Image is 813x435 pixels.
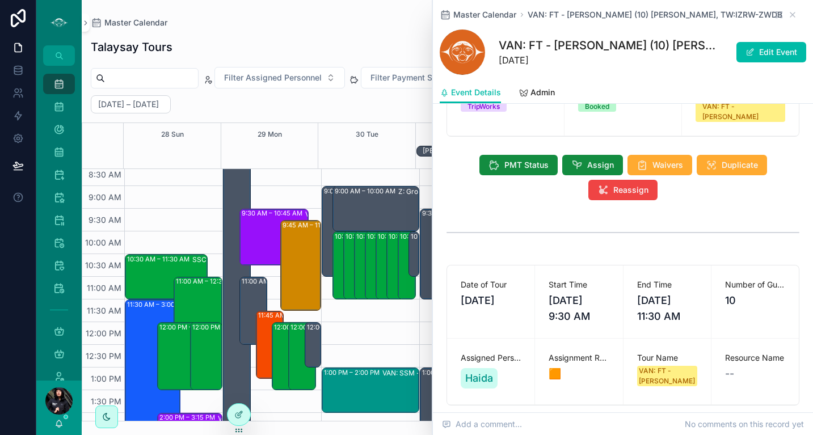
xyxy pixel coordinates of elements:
button: Reassign [588,180,658,200]
button: PMT Status [479,155,558,175]
div: 9:00 AM – 10:00 AM [335,187,398,196]
div: 12:00 PM – 1:30 PM [272,323,299,390]
span: No comments on this record yet [685,419,804,430]
button: Duplicate [697,155,767,175]
div: 11:00 AM – 12:30 PM [242,277,306,286]
div: 10:00 AM – 11:30 AM [389,232,454,241]
div: [PERSON_NAME] & FIANNA: Time off [423,146,541,155]
div: 10:00 AM – 11:00 AM [411,232,476,241]
span: Number of Guests [725,279,785,290]
div: 9:00 AM – 11:00 AM [324,187,386,196]
span: 🟧 [549,366,609,382]
div: 9:45 AM – 11:45 AM [281,221,321,310]
div: 11:30 AM – 3:00 PM [127,300,189,309]
div: VAN: SSM - [PERSON_NAME] (25) [PERSON_NAME], TW:[PERSON_NAME]-AIZE [382,369,477,378]
a: Haida [461,368,498,388]
span: Filter Assigned Personnel [224,72,322,83]
span: Reassign [613,184,648,196]
span: Start Time [549,279,609,290]
div: 9:30 AM – 10:45 AM [242,209,305,218]
div: 10:30 AM – 11:30 AM [127,255,192,264]
span: 12:30 PM [83,351,124,361]
button: Edit Event [736,42,806,62]
span: Filter Payment Status [370,72,452,83]
div: VAN: FT - [PERSON_NAME] [639,366,695,386]
span: 11:30 AM [84,306,124,315]
div: 11:00 AM – 12:30 PM [174,277,222,344]
div: 10:00 AM – 11:30 AM [387,232,405,299]
div: 10:00 AM – 11:30 AM [346,232,411,241]
span: 1:00 PM [88,374,124,383]
button: Assign [562,155,623,175]
div: 9:45 AM – 11:45 AM [283,221,345,230]
span: Assignment Review [549,352,609,364]
div: TripWorks [467,102,500,112]
div: 12:00 PM – 1:30 PM [289,323,315,390]
span: [DATE] 9:30 AM [549,293,609,324]
div: 12:00 PM – 1:30 PM [192,323,254,332]
div: SSC: TT - PB Prov. Park (2) [PERSON_NAME], TW:YYAG-KEJR [192,255,272,264]
div: 10:00 AM – 11:00 AM [409,232,419,276]
div: 10:00 AM – 11:30 AM [344,232,361,299]
span: 12:00 PM [83,328,124,338]
h2: [DATE] – [DATE] [98,99,159,110]
span: Waivers [652,159,683,171]
span: [DATE] 11:30 AM [637,293,697,324]
span: 10:30 AM [82,260,124,270]
div: 12:00 PM – 1:30 PM [158,323,212,390]
div: 11:00 AM – 12:30 PM [176,277,241,286]
div: 10:00 AM – 11:30 AM [378,232,443,241]
div: 12:00 PM – 1:30 PM [290,323,352,332]
div: 11:45 AM – 1:15 PM [258,311,318,320]
button: 29 Mon [258,123,282,146]
span: Duplicate [722,159,758,171]
div: VAN: ST - School Program (Private) (83) [PERSON_NAME], TW:ZVGA-FYWA [305,210,371,219]
a: Master Calendar [91,17,167,28]
span: 9:00 AM [86,192,124,202]
span: 1:30 PM [88,396,124,406]
h1: Talaysay Tours [91,39,172,55]
div: 1:00 PM – 2:00 PMVAN: SSM - [PERSON_NAME] (25) [PERSON_NAME], TW:[PERSON_NAME]-AIZE [322,368,419,412]
div: 1:00 PM – 3:45 PM [422,368,481,377]
div: 9:30 AM – 11:30 AMArt Farm & [PERSON_NAME] Check-in [420,209,517,299]
div: 10:00 AM – 11:30 AM [365,232,383,299]
div: 2:00 PM – 3:15 PM [159,413,218,422]
span: Master Calendar [453,9,516,20]
div: VAN: FT - [PERSON_NAME] [702,102,778,122]
h1: VAN: FT - [PERSON_NAME] (10) [PERSON_NAME], TW:IZRW-ZWDB [499,37,721,53]
button: 30 Tue [356,123,378,146]
span: Assign [587,159,614,171]
div: 9:00 AM – 10:00 AMZ: Group Tours (1) [PERSON_NAME], TW:NYDS-ZDSE [333,187,419,231]
div: 9:00 AM – 11:00 AM [322,187,340,276]
img: App logo [50,14,68,32]
a: VAN: FT - [PERSON_NAME] (10) [PERSON_NAME], TW:IZRW-ZWDB [528,9,782,20]
div: VAN: [GEOGRAPHIC_DATA][PERSON_NAME] (2) [PERSON_NAME], TW:MGAP-CXFQ [218,414,280,423]
span: [DATE] [499,53,721,67]
div: Z: Group Tours (1) [PERSON_NAME], TW:NYDS-ZDSE [398,187,482,196]
span: -- [725,366,734,382]
span: Date of Tour [461,279,521,290]
span: PMT Status [504,159,549,171]
div: 10:00 AM – 11:30 AM [398,232,416,299]
div: Booked [585,102,609,112]
span: 11:00 AM [84,283,124,293]
div: 9:30 AM – 10:45 AMVAN: ST - School Program (Private) (83) [PERSON_NAME], TW:ZVGA-FYWA [240,209,308,265]
button: 28 Sun [161,123,184,146]
div: 12:00 PM – 1:30 PM [274,323,335,332]
span: Event Details [451,87,501,98]
div: 10:00 AM – 11:30 AM [355,232,372,299]
span: 10:00 AM [82,238,124,247]
div: 9:30 AM – 11:30 AM [422,209,485,218]
span: 2:00 PM [86,419,124,429]
div: 10:00 AM – 11:30 AM [400,232,465,241]
span: [DATE] [461,293,521,309]
span: End Time [637,279,697,290]
a: Event Details [440,82,501,104]
button: Select Button [214,67,345,88]
div: 10:00 AM – 11:30 AM [333,232,351,299]
span: Admin [530,87,555,98]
